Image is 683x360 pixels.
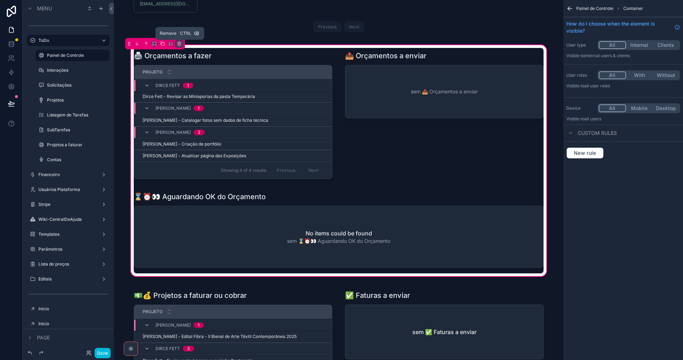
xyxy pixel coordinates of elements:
[38,246,95,252] label: Parâmetros
[47,97,105,103] label: Projetos
[599,41,626,49] button: All
[584,116,601,121] span: all users
[47,53,105,58] label: Painel de Controle
[47,112,105,118] label: Listagem de Tarefas
[47,82,105,88] label: Solicitações
[584,53,630,58] span: Internal users & clients
[626,41,653,49] button: Internal
[652,41,679,49] button: Clients
[576,6,613,11] span: Painel de Controle
[198,130,200,135] div: 2
[566,72,595,78] label: User roles
[566,105,595,111] label: Device
[652,71,679,79] button: Without
[566,116,680,122] p: Visible to
[198,322,200,328] div: 1
[155,83,180,88] span: Dirce Fett
[566,147,604,159] button: New rule
[95,348,111,358] button: Done
[187,346,190,351] div: 3
[566,83,680,89] p: Visible to
[38,172,95,178] label: Financeiro
[155,130,191,135] span: [PERSON_NAME]
[566,53,680,59] p: Visible to
[155,346,180,351] span: Dirce Fett
[47,127,105,133] label: SubTarefas
[626,104,653,112] button: Mobile
[198,105,200,111] div: 1
[47,142,105,148] label: Projetos a faturar
[566,20,672,34] span: How do I choose when the element is visible?
[38,38,95,43] label: ToDo
[38,261,95,267] label: Lista de preços
[599,104,626,112] button: All
[47,157,105,163] label: Contas
[623,6,643,11] span: Container
[143,309,163,315] span: Projeto
[38,187,95,192] label: Usuários Plataforma
[143,69,163,75] span: Projeto
[38,231,95,237] label: Templates
[160,31,176,36] span: Remove
[38,202,95,207] label: Stripe
[584,83,610,88] span: All user roles
[571,150,599,156] span: New rule
[38,321,105,327] label: Início
[221,168,266,173] span: Showing 4 of 4 results
[38,306,105,312] label: Início
[179,30,192,37] span: Ctrl
[37,5,52,12] span: Menu
[38,217,95,222] label: Wiki-CentralDeAjuda
[155,322,191,328] span: [PERSON_NAME]
[626,71,653,79] button: With
[566,20,680,34] a: How do I choose when the element is visible?
[37,334,50,341] span: Page
[38,276,95,282] label: Editais
[566,42,595,48] label: User type
[155,105,191,111] span: [PERSON_NAME]
[47,67,105,73] label: Interações
[187,83,189,88] div: 1
[578,130,617,137] span: Custom rules
[599,71,626,79] button: All
[652,104,679,112] button: Desktop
